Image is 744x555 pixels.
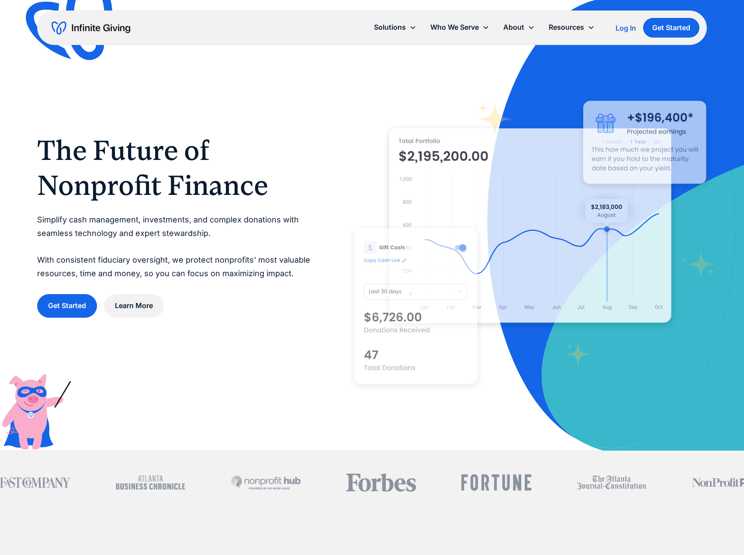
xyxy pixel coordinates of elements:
[680,250,716,278] img: fundraising star
[430,21,479,33] div: Who We Serve
[616,24,636,31] div: Log In
[354,228,478,384] img: donation software for nonprofits
[616,23,636,33] a: Log In
[423,18,496,37] div: Who We Serve
[542,18,602,37] div: Resources
[389,128,671,323] img: nonprofit donation platform
[496,18,542,37] div: About
[549,21,584,33] div: Resources
[374,21,406,33] div: Solutions
[503,21,524,33] div: About
[104,294,164,317] a: Learn More
[52,21,130,35] a: home
[37,213,319,280] p: Simplify cash management, investments, and complex donations with seamless technology and expert ...
[643,18,699,38] a: Get Started
[367,18,423,37] div: Solutions
[37,133,319,203] h1: The Future of Nonprofit Finance
[37,294,97,317] a: Get Started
